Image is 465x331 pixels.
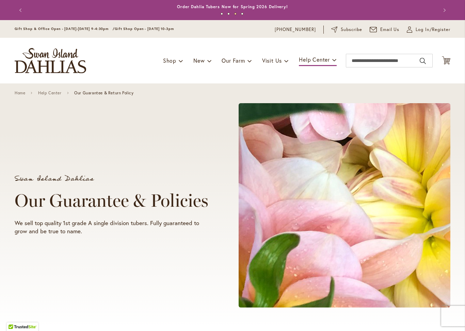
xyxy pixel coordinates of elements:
span: Gift Shop Open - [DATE] 10-3pm [115,27,174,31]
button: Next [437,3,450,17]
button: 1 of 4 [221,13,223,15]
a: Order Dahlia Tubers Now for Spring 2026 Delivery! [177,4,288,9]
p: We sell top quality 1st grade A single division tubers. Fully guaranteed to grow and be true to n... [15,219,213,235]
a: Subscribe [331,26,362,33]
h1: Our Guarantee & Policies [15,190,213,211]
a: Email Us [370,26,400,33]
a: store logo [15,48,86,73]
span: Email Us [380,26,400,33]
span: Our Farm [222,57,245,64]
span: New [193,57,205,64]
span: Our Guarantee & Return Policy [74,91,133,95]
span: Help Center [299,56,330,63]
span: Log In/Register [416,26,450,33]
button: Previous [15,3,28,17]
span: Shop [163,57,176,64]
a: Home [15,91,25,95]
button: 3 of 4 [234,13,237,15]
span: Subscribe [341,26,362,33]
a: Help Center [38,91,62,95]
span: Gift Shop & Office Open - [DATE]-[DATE] 9-4:30pm / [15,27,115,31]
button: 4 of 4 [241,13,243,15]
span: Visit Us [262,57,282,64]
p: Swan Island Dahlias [15,175,213,182]
a: Log In/Register [407,26,450,33]
button: 2 of 4 [227,13,230,15]
a: [PHONE_NUMBER] [275,26,316,33]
